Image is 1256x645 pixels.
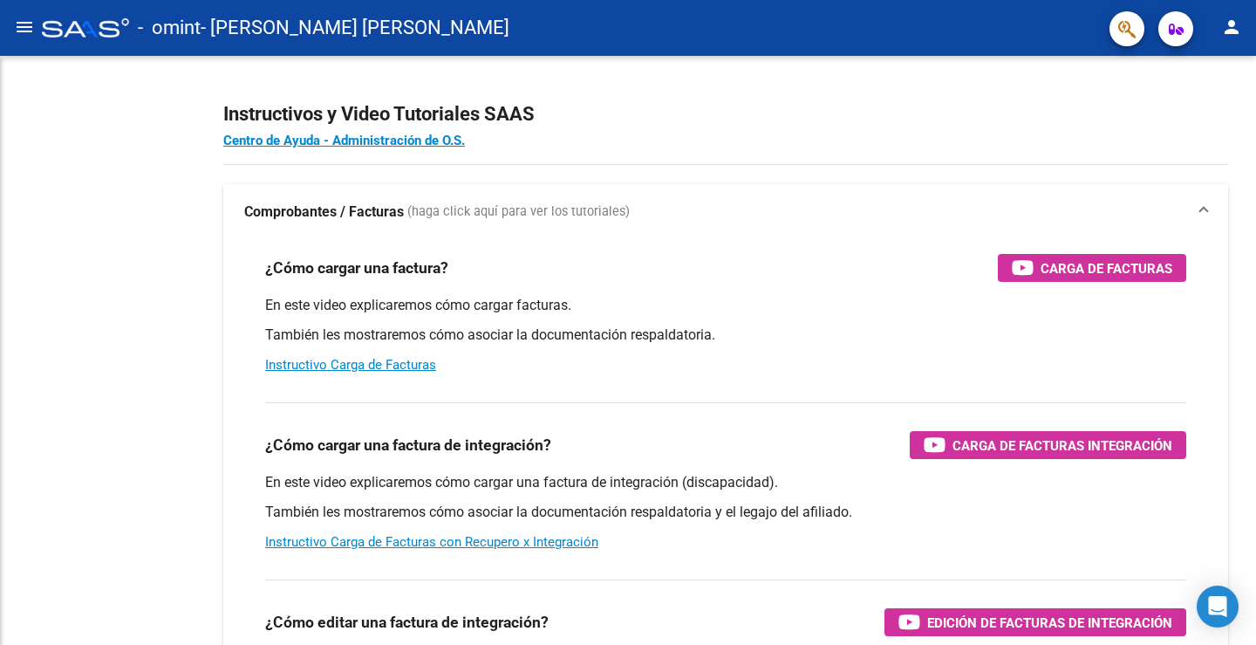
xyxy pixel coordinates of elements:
[910,431,1186,459] button: Carga de Facturas Integración
[223,133,465,148] a: Centro de Ayuda - Administración de O.S.
[952,435,1172,456] span: Carga de Facturas Integración
[265,610,549,635] h3: ¿Cómo editar una factura de integración?
[265,326,1186,345] p: También les mostraremos cómo asociar la documentación respaldatoria.
[265,503,1186,522] p: También les mostraremos cómo asociar la documentación respaldatoria y el legajo del afiliado.
[223,98,1228,131] h2: Instructivos y Video Tutoriales SAAS
[265,473,1186,492] p: En este video explicaremos cómo cargar una factura de integración (discapacidad).
[1221,17,1242,38] mat-icon: person
[138,9,201,47] span: - omint
[265,433,551,457] h3: ¿Cómo cargar una factura de integración?
[407,202,630,222] span: (haga click aquí para ver los tutoriales)
[14,17,35,38] mat-icon: menu
[927,612,1172,634] span: Edición de Facturas de integración
[1197,586,1239,628] div: Open Intercom Messenger
[998,254,1186,282] button: Carga de Facturas
[265,296,1186,315] p: En este video explicaremos cómo cargar facturas.
[265,357,436,373] a: Instructivo Carga de Facturas
[1041,257,1172,279] span: Carga de Facturas
[244,202,404,222] strong: Comprobantes / Facturas
[265,534,598,550] a: Instructivo Carga de Facturas con Recupero x Integración
[265,256,448,280] h3: ¿Cómo cargar una factura?
[201,9,509,47] span: - [PERSON_NAME] [PERSON_NAME]
[884,608,1186,636] button: Edición de Facturas de integración
[223,184,1228,240] mat-expansion-panel-header: Comprobantes / Facturas (haga click aquí para ver los tutoriales)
